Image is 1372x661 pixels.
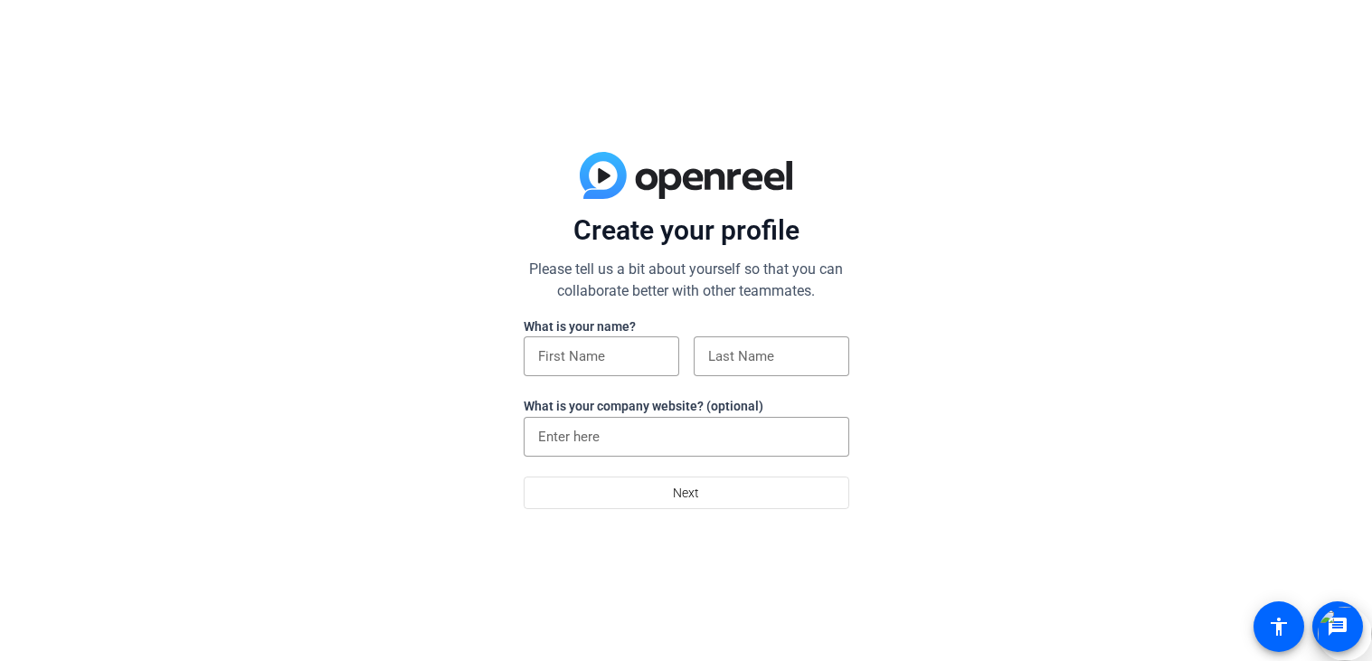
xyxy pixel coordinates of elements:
[524,213,849,248] p: Create your profile
[1268,616,1290,637] mat-icon: accessibility
[524,259,849,302] p: Please tell us a bit about yourself so that you can collaborate better with other teammates.
[708,345,835,367] input: Last Name
[673,476,699,510] span: Next
[580,152,792,199] img: blue-gradient.svg
[538,426,835,448] input: Enter here
[524,399,763,413] label: What is your company website? (optional)
[524,319,636,334] label: What is your name?
[524,477,849,509] button: Next
[538,345,665,367] input: First Name
[1318,607,1372,661] img: bubble.svg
